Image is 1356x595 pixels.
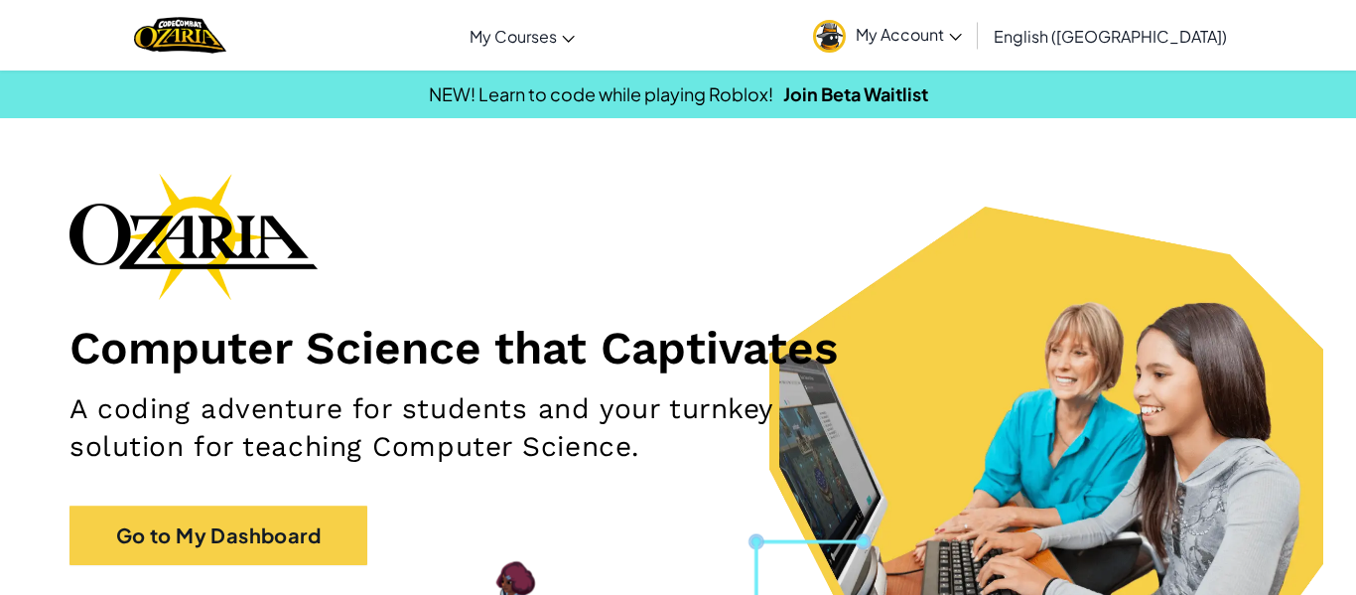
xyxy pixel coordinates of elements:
span: My Courses [470,26,557,47]
span: My Account [856,24,962,45]
a: Go to My Dashboard [69,506,367,565]
img: Home [134,15,226,56]
h2: A coding adventure for students and your turnkey solution for teaching Computer Science. [69,390,884,466]
img: avatar [813,20,846,53]
a: English ([GEOGRAPHIC_DATA]) [984,9,1237,63]
span: NEW! Learn to code while playing Roblox! [429,82,773,105]
span: English ([GEOGRAPHIC_DATA]) [994,26,1227,47]
h1: Computer Science that Captivates [69,320,1287,375]
img: Ozaria branding logo [69,173,318,300]
a: My Courses [460,9,585,63]
a: Ozaria by CodeCombat logo [134,15,226,56]
a: My Account [803,4,972,67]
a: Join Beta Waitlist [783,82,928,105]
